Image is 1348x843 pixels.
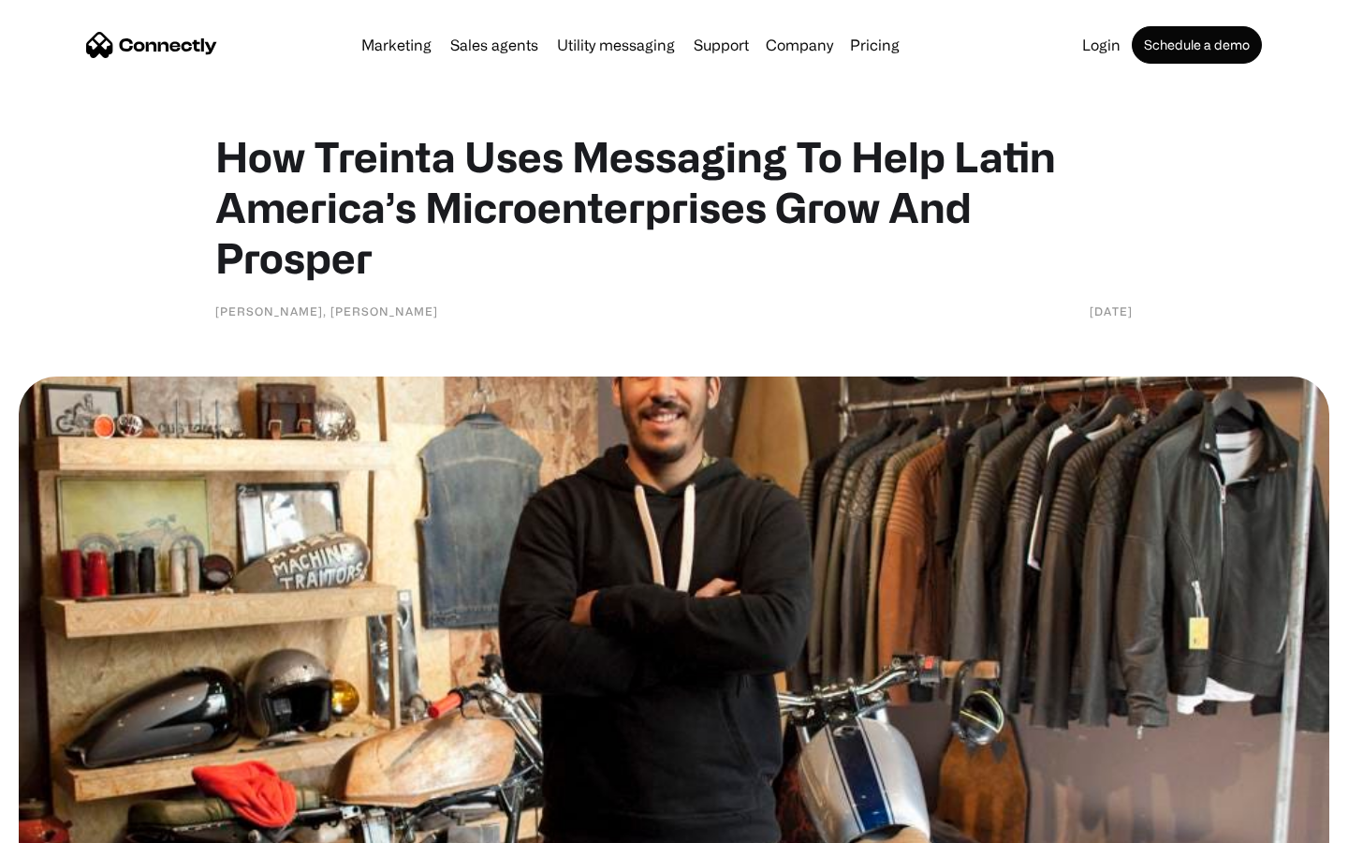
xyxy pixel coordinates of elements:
a: Sales agents [443,37,546,52]
div: Company [766,32,833,58]
a: home [86,31,217,59]
div: Company [760,32,839,58]
a: Support [686,37,756,52]
a: Pricing [842,37,907,52]
h1: How Treinta Uses Messaging To Help Latin America’s Microenterprises Grow And Prosper [215,131,1133,283]
a: Schedule a demo [1132,26,1262,64]
a: Marketing [354,37,439,52]
div: [DATE] [1090,302,1133,320]
aside: Language selected: English [19,810,112,836]
a: Login [1075,37,1128,52]
a: Utility messaging [549,37,682,52]
div: [PERSON_NAME], [PERSON_NAME] [215,302,438,320]
ul: Language list [37,810,112,836]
